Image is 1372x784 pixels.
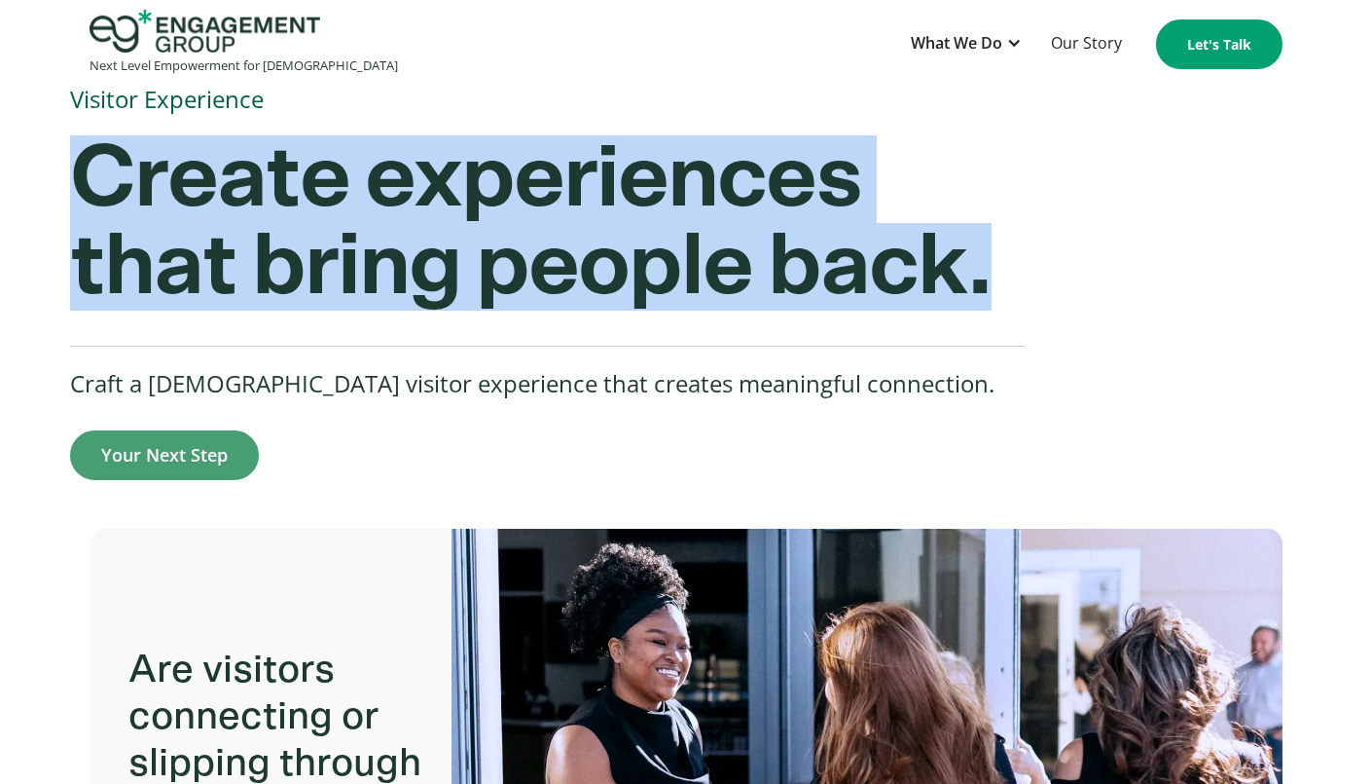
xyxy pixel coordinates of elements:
a: Let's Talk [1156,19,1282,69]
strong: Create experiences that bring people back. [70,135,992,311]
span: Phone number [418,159,529,180]
h1: Visitor Experience [70,78,1264,121]
a: Your Next Step [70,430,259,480]
span: Organization [418,79,515,100]
a: Our Story [1041,20,1132,68]
div: What We Do [911,30,1002,56]
p: Craft a [DEMOGRAPHIC_DATA] visitor experience that creates meaningful connection. [70,366,1025,401]
div: What We Do [901,20,1031,68]
img: Engagement Group Logo Icon [90,10,320,53]
a: home [90,10,398,79]
div: Next Level Empowerment for [DEMOGRAPHIC_DATA] [90,53,398,79]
